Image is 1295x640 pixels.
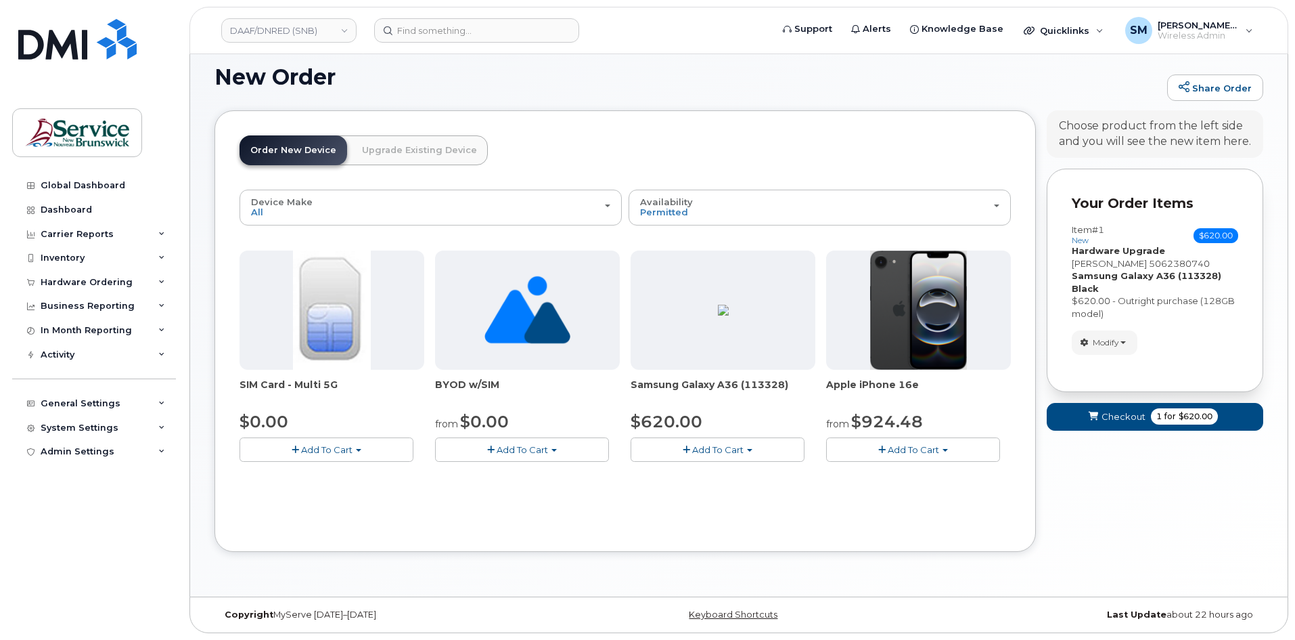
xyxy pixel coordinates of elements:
div: Choose product from the left side and you will see the new item here. [1059,119,1251,150]
small: from [826,418,849,430]
span: $620.00 [631,412,702,431]
span: $620.00 [1179,410,1212,423]
strong: Samsung Galaxy A36 (113328) [1072,270,1221,281]
span: $0.00 [240,412,288,431]
div: Samsung Galaxy A36 (113328) [631,378,815,405]
strong: Black [1072,283,1099,294]
button: Device Make All [240,190,622,225]
button: Checkout 1 for $620.00 [1047,403,1263,431]
span: Add To Cart [692,444,744,455]
span: Permitted [640,207,688,217]
img: no_image_found-2caef05468ed5679b831cfe6fc140e25e0c280774317ffc20a367ab7fd17291e.png [484,251,570,370]
small: from [435,418,458,430]
span: Checkout [1101,410,1145,423]
span: Add To Cart [888,444,939,455]
button: Availability Permitted [629,190,1011,225]
div: about 22 hours ago [913,610,1263,620]
a: Keyboard Shortcuts [689,610,777,620]
h3: Item [1072,225,1104,244]
span: $0.00 [460,412,509,431]
a: Upgrade Existing Device [351,135,488,165]
button: Add To Cart [631,438,804,461]
span: Modify [1093,337,1119,349]
input: Find something... [374,18,579,43]
h1: New Order [214,65,1160,89]
button: Modify [1072,330,1137,354]
span: Availability [640,196,693,207]
strong: Last Update [1107,610,1166,620]
a: DAAF/DNRED (SNB) [221,18,357,43]
img: iphone16e.png [870,251,968,370]
small: new [1072,236,1089,245]
span: Add To Cart [497,444,548,455]
span: Wireless Admin [1158,30,1239,41]
a: Order New Device [240,135,347,165]
div: $620.00 - Outright purchase (128GB model) [1072,295,1238,320]
span: All [251,207,263,217]
img: 00D627D4-43E9-49B7-A367-2C99342E128C.jpg [293,251,370,370]
img: ED9FC9C2-4804-4D92-8A77-98887F1967E0.png [718,305,729,316]
span: 5062380740 [1149,258,1210,269]
button: Add To Cart [240,438,413,461]
div: Apple iPhone 16e [826,378,1011,405]
button: Add To Cart [435,438,609,461]
div: MyServe [DATE]–[DATE] [214,610,564,620]
span: $620.00 [1194,228,1238,243]
a: Share Order [1167,74,1263,102]
div: Quicklinks [1014,17,1113,44]
div: BYOD w/SIM [435,378,620,405]
span: for [1162,410,1179,423]
strong: Hardware Upgrade [1072,245,1165,256]
div: Slattery, Matthew (SNB) [1116,17,1263,44]
p: Your Order Items [1072,194,1238,213]
span: 1 [1156,410,1162,423]
span: $924.48 [851,412,923,431]
span: [PERSON_NAME] [1072,258,1147,269]
button: Add To Cart [826,438,1000,461]
strong: Copyright [225,610,273,620]
span: Add To Cart [301,444,353,455]
span: Device Make [251,196,313,207]
div: SIM Card - Multi 5G [240,378,424,405]
span: #1 [1092,224,1104,235]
